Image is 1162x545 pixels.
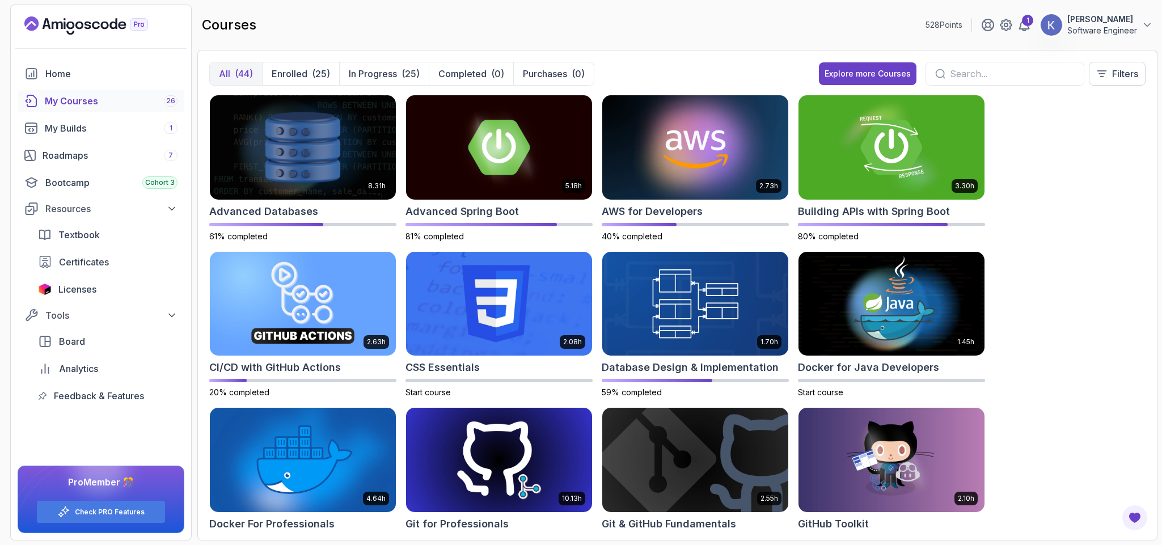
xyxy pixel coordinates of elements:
a: Landing page [24,16,174,35]
img: Docker for Java Developers card [798,252,984,356]
h2: CSS Essentials [405,360,480,375]
button: Purchases(0) [513,62,594,85]
img: CI/CD with GitHub Actions card [210,252,396,356]
p: 3.30h [955,181,974,191]
a: Building APIs with Spring Boot card3.30hBuilding APIs with Spring Boot80% completed [798,95,985,242]
button: All(44) [210,62,262,85]
span: Feedback & Features [54,389,144,403]
p: 5.18h [565,181,582,191]
span: 59% completed [602,387,662,397]
a: AWS for Developers card2.73hAWS for Developers40% completed [602,95,789,242]
img: Database Design & Implementation card [602,252,788,356]
p: Enrolled [272,67,307,81]
h2: Building APIs with Spring Boot [798,204,950,219]
div: My Courses [45,94,178,108]
h2: Database Design & Implementation [602,360,779,375]
a: home [18,62,184,85]
h2: Advanced Spring Boot [405,204,519,219]
p: 2.63h [367,337,386,347]
button: Tools [18,305,184,326]
h2: GitHub Toolkit [798,516,869,532]
h2: Git & GitHub Fundamentals [602,516,736,532]
div: Tools [45,309,178,322]
h2: courses [202,16,256,34]
div: My Builds [45,121,178,135]
p: 8.31h [368,181,386,191]
span: 40% completed [602,231,662,241]
button: Open Feedback Button [1121,504,1148,531]
div: 1 [1022,15,1033,26]
div: (0) [572,67,585,81]
a: Check PRO Features [75,508,145,517]
div: (25) [312,67,330,81]
button: Filters [1089,62,1146,86]
img: GitHub Toolkit card [798,408,984,512]
input: Search... [950,67,1075,81]
span: Board [59,335,85,348]
p: Software Engineer [1067,25,1137,36]
p: 1.70h [760,337,778,347]
a: analytics [31,357,184,380]
span: Textbook [58,228,100,242]
button: Completed(0) [429,62,513,85]
p: Completed [438,67,487,81]
span: 26 [166,96,175,105]
p: [PERSON_NAME] [1067,14,1137,25]
a: Database Design & Implementation card1.70hDatabase Design & Implementation59% completed [602,251,789,399]
img: Building APIs with Spring Boot card [798,95,984,200]
a: textbook [31,223,184,246]
p: 1.45h [957,337,974,347]
span: Analytics [59,362,98,375]
div: (44) [235,67,253,81]
button: Enrolled(25) [262,62,339,85]
p: 2.10h [958,494,974,503]
button: Check PRO Features [36,500,166,523]
span: Licenses [58,282,96,296]
a: builds [18,117,184,140]
div: Resources [45,202,178,216]
img: Docker For Professionals card [210,408,396,512]
img: Advanced Spring Boot card [406,95,592,200]
span: Start course [405,387,451,397]
span: 61% completed [209,231,268,241]
a: feedback [31,385,184,407]
span: Start course [798,387,843,397]
p: All [219,67,230,81]
p: 2.73h [759,181,778,191]
a: Advanced Databases card8.31hAdvanced Databases61% completed [209,95,396,242]
div: Bootcamp [45,176,178,189]
p: In Progress [349,67,397,81]
h2: Advanced Databases [209,204,318,219]
p: 2.08h [563,337,582,347]
p: 10.13h [562,494,582,503]
button: Explore more Courses [819,62,916,85]
span: Cohort 3 [145,178,175,187]
img: Git & GitHub Fundamentals card [602,408,788,512]
img: Git for Professionals card [406,408,592,512]
h2: AWS for Developers [602,204,703,219]
p: 528 Points [926,19,962,31]
a: CI/CD with GitHub Actions card2.63hCI/CD with GitHub Actions20% completed [209,251,396,399]
a: Advanced Spring Boot card5.18hAdvanced Spring Boot81% completed [405,95,593,242]
a: board [31,330,184,353]
img: jetbrains icon [38,284,52,295]
span: 7 [168,151,173,160]
a: bootcamp [18,171,184,194]
a: courses [18,90,184,112]
p: Filters [1112,67,1138,81]
a: 1 [1017,18,1031,32]
p: 2.55h [760,494,778,503]
a: roadmaps [18,144,184,167]
h2: Docker for Java Developers [798,360,939,375]
img: user profile image [1041,14,1062,36]
button: In Progress(25) [339,62,429,85]
p: 4.64h [366,494,386,503]
div: Roadmaps [43,149,178,162]
a: certificates [31,251,184,273]
h2: CI/CD with GitHub Actions [209,360,341,375]
button: Resources [18,198,184,219]
span: 80% completed [798,231,859,241]
p: Purchases [523,67,567,81]
div: (0) [491,67,504,81]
